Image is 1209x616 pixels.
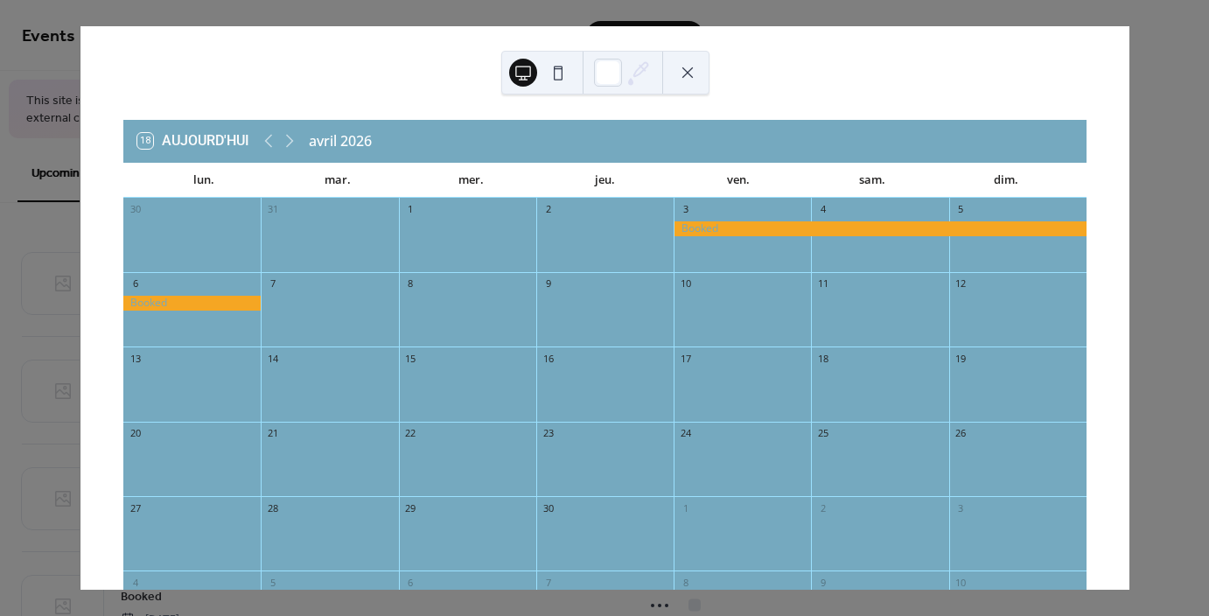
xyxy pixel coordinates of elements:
div: 26 [954,427,968,440]
div: 18 [816,352,829,365]
div: ven. [672,163,806,198]
div: 11 [816,277,829,290]
div: 20 [129,427,142,440]
div: 14 [266,352,279,365]
button: 18Aujourd'hui [131,129,255,153]
div: 23 [542,427,555,440]
div: lun. [137,163,271,198]
div: dim. [939,163,1073,198]
div: avril 2026 [309,130,372,151]
div: 25 [816,427,829,440]
div: jeu. [538,163,672,198]
div: 8 [679,576,692,589]
div: 7 [266,277,279,290]
div: sam. [806,163,940,198]
div: Booked [123,296,261,311]
div: 31 [266,203,279,216]
div: 3 [954,501,968,514]
div: 10 [954,576,968,589]
div: 30 [542,501,555,514]
div: 15 [404,352,417,365]
div: 4 [129,576,142,589]
div: 21 [266,427,279,440]
div: 9 [542,277,555,290]
div: 7 [542,576,555,589]
div: 29 [404,501,417,514]
div: 2 [542,203,555,216]
div: 2 [816,501,829,514]
div: 5 [954,203,968,216]
div: Booked [674,221,1087,236]
div: 17 [679,352,692,365]
div: 30 [129,203,142,216]
div: 16 [542,352,555,365]
div: 4 [816,203,829,216]
div: 5 [266,576,279,589]
div: 10 [679,277,692,290]
div: 28 [266,501,279,514]
div: 9 [816,576,829,589]
div: 19 [954,352,968,365]
div: 24 [679,427,692,440]
div: 1 [404,203,417,216]
div: 13 [129,352,142,365]
div: mer. [404,163,538,198]
div: 8 [404,277,417,290]
div: 1 [679,501,692,514]
div: 27 [129,501,142,514]
div: mar. [271,163,405,198]
div: 12 [954,277,968,290]
div: 6 [129,277,142,290]
div: 22 [404,427,417,440]
div: 3 [679,203,692,216]
div: 6 [404,576,417,589]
